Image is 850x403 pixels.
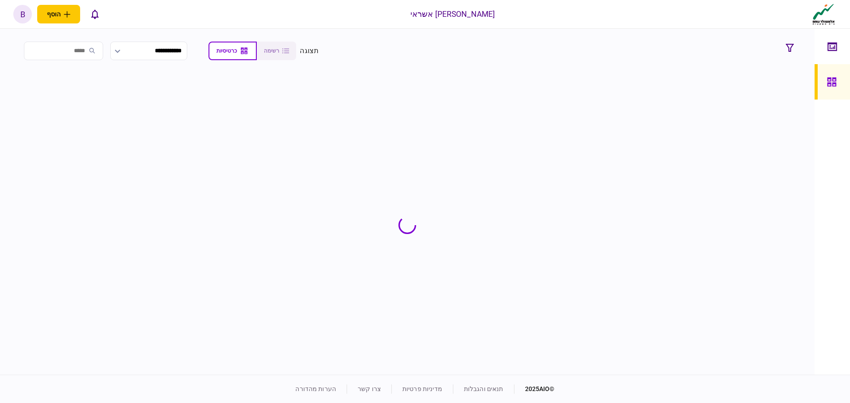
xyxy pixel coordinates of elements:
span: רשימה [264,48,279,54]
button: פתח תפריט להוספת לקוח [37,5,80,23]
a: הערות מהדורה [295,385,336,392]
button: פתח רשימת התראות [85,5,104,23]
a: מדיניות פרטיות [402,385,442,392]
button: רשימה [257,42,296,60]
div: תצוגה [300,46,319,56]
img: client company logo [811,3,837,25]
button: b [13,5,32,23]
span: כרטיסיות [216,48,237,54]
button: כרטיסיות [209,42,257,60]
a: תנאים והגבלות [464,385,503,392]
div: © 2025 AIO [514,384,555,394]
a: צרו קשר [358,385,381,392]
div: [PERSON_NAME] אשראי [410,8,495,20]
